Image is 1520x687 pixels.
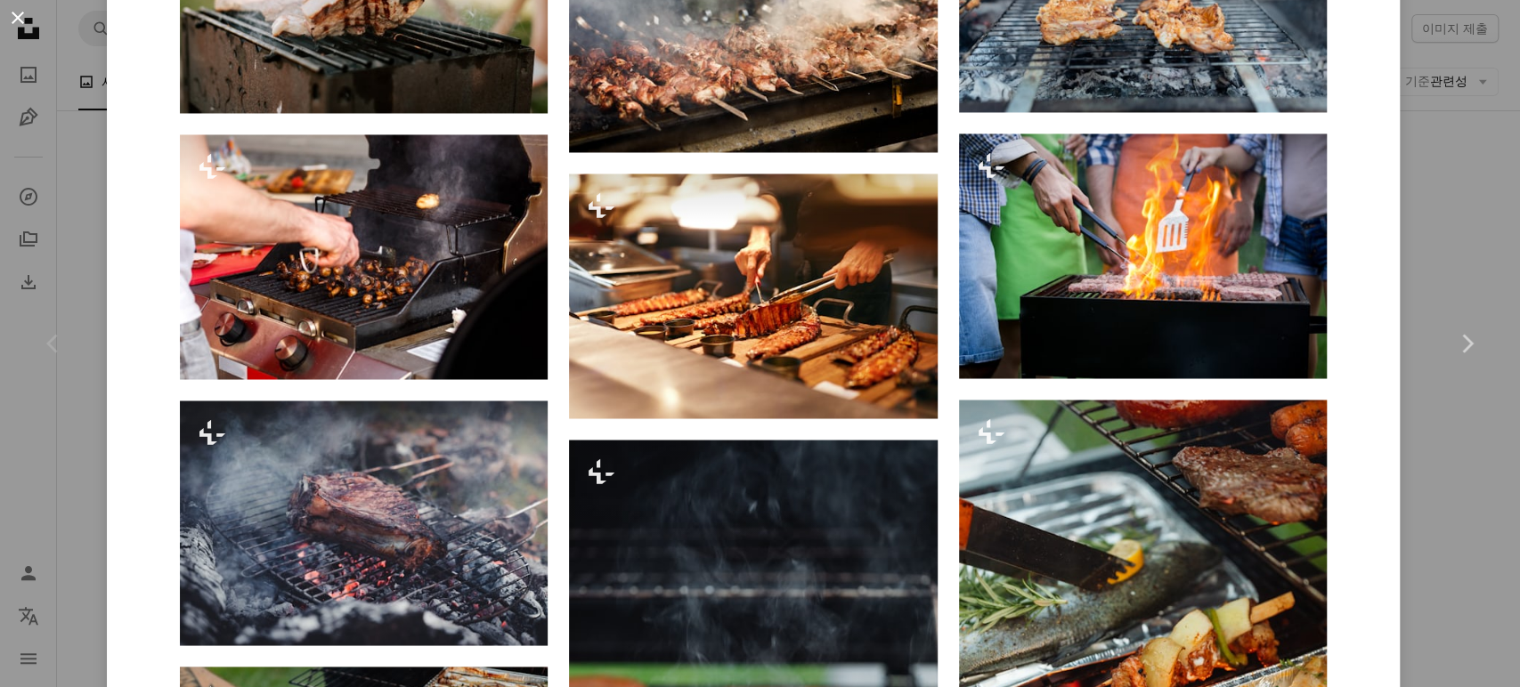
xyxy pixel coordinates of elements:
a: 그릴에 스테이크를 클로즈업한 모습 [180,514,548,530]
a: 버섯을 굽고, 집게를 들고, 오픈 그릴, 야외 주방에서 남자. 야채 식사를 만드는 요리사, 도시의 음식 축제. 맛있는 음식, 푸드 코트. 여름 피크닉 [180,248,548,264]
img: 자연 속에서 바베큐 파티를 즐기는 친구들 [959,133,1327,378]
a: 다음 [1413,258,1520,429]
img: 식당에서 음식. 그릴 바에서 바베큐 돼지 갈비. 레스토랑 주방의 나무 쟁반에 예비 갈비. 고해상도 [569,174,937,418]
a: 개암 나무 열매에 고기, 야채, 옥수수를 곁들인 바베큐 그릴 [959,667,1327,683]
a: 자연 속에서 바베큐 파티를 즐기는 친구들 [959,247,1327,263]
a: 오픈 그릴, 야외 주방에서 맛있는 바베큐 케밥 굽기. 도시의 음식 축제. 꼬치에 맛있는 음식 구이, 푸드 코트. 여름 피크닉 [569,21,937,37]
a: 식당에서 음식. 그릴 바에서 바베큐 돼지 갈비. 레스토랑 주방의 나무 쟁반에 예비 갈비. 고해상도 [569,287,937,303]
img: 버섯을 굽고, 집게를 들고, 오픈 그릴, 야외 주방에서 남자. 야채 식사를 만드는 요리사, 도시의 음식 축제. 맛있는 음식, 푸드 코트. 여름 피크닉 [180,134,548,379]
img: 그릴에 스테이크를 클로즈업한 모습 [180,400,548,645]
